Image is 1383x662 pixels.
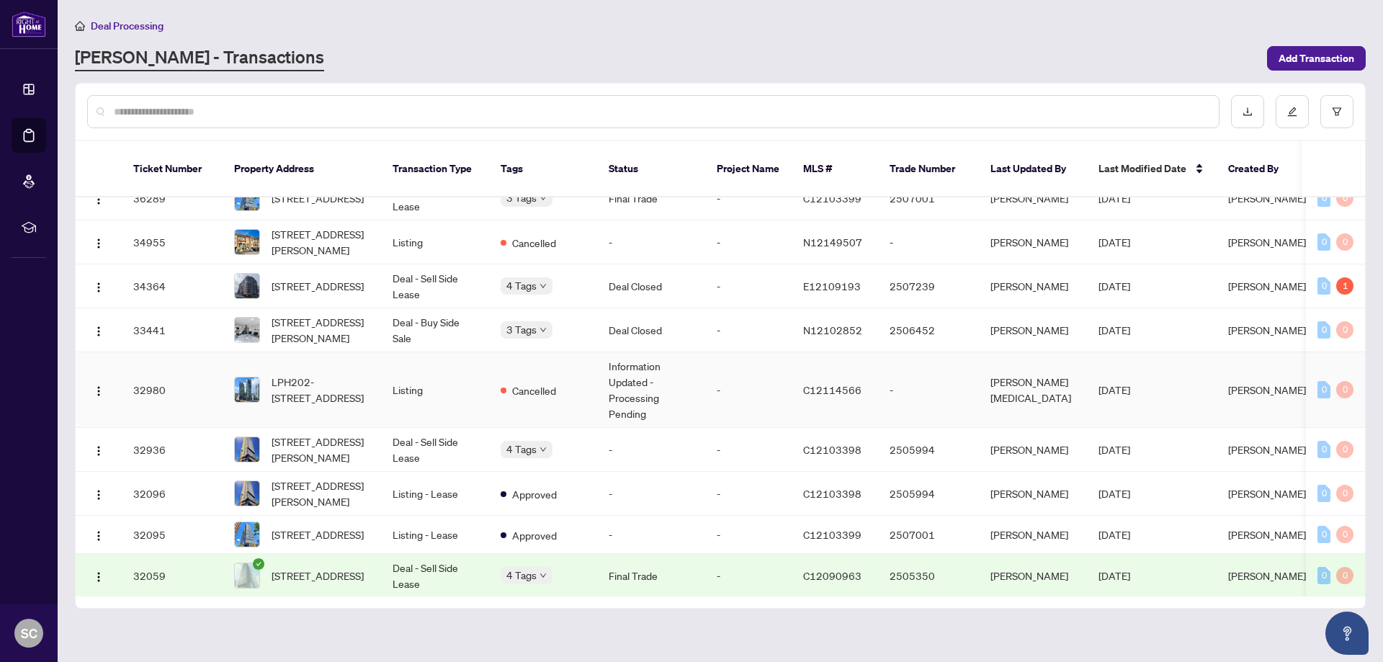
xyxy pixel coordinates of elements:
span: [DATE] [1098,487,1130,500]
td: Deal Closed [597,264,705,308]
img: Logo [93,445,104,457]
span: down [540,572,547,579]
div: 0 [1317,485,1330,502]
td: Deal - Sell Side Lease [381,428,489,472]
span: Add Transaction [1279,47,1354,70]
span: [STREET_ADDRESS] [272,190,364,206]
span: C12090963 [803,569,861,582]
div: 0 [1336,441,1353,458]
th: Tags [489,141,597,197]
span: home [75,21,85,31]
td: Listing [381,220,489,264]
td: 2505350 [878,554,979,598]
span: [STREET_ADDRESS][PERSON_NAME] [272,314,370,346]
td: 32096 [122,472,223,516]
span: E12109193 [803,279,861,292]
span: [DATE] [1098,443,1130,456]
td: 2505994 [878,472,979,516]
span: down [540,326,547,334]
div: 0 [1317,321,1330,339]
span: Last Modified Date [1098,161,1186,176]
td: 32980 [122,352,223,428]
a: [PERSON_NAME] - Transactions [75,45,324,71]
span: C12103398 [803,487,861,500]
span: LPH202-[STREET_ADDRESS] [272,374,370,406]
td: 2507239 [878,264,979,308]
span: filter [1332,107,1342,117]
td: - [597,220,705,264]
td: [PERSON_NAME] [979,554,1087,598]
th: Transaction Type [381,141,489,197]
td: - [878,352,979,428]
span: C12103399 [803,528,861,541]
img: logo [12,11,46,37]
img: thumbnail-img [235,186,259,210]
div: 0 [1317,381,1330,398]
th: Status [597,141,705,197]
td: Deal - Sell Side Lease [381,554,489,598]
td: [PERSON_NAME] [979,472,1087,516]
span: 4 Tags [506,567,537,583]
td: 2507001 [878,176,979,220]
img: Logo [93,326,104,337]
td: 33441 [122,308,223,352]
button: Add Transaction [1267,46,1366,71]
img: thumbnail-img [235,437,259,462]
div: 0 [1317,189,1330,207]
div: 0 [1336,485,1353,502]
span: [STREET_ADDRESS] [272,278,364,294]
td: 2507001 [878,516,979,554]
td: Deal - Buy Side Sale [381,308,489,352]
button: Logo [87,378,110,401]
img: Logo [93,282,104,293]
td: 2505994 [878,428,979,472]
td: - [597,472,705,516]
span: 3 Tags [506,189,537,206]
span: [PERSON_NAME] [1228,323,1306,336]
span: [STREET_ADDRESS] [272,568,364,583]
button: download [1231,95,1264,128]
td: 34955 [122,220,223,264]
span: [PERSON_NAME] [1228,443,1306,456]
td: - [705,472,792,516]
span: Approved [512,486,557,502]
span: [DATE] [1098,279,1130,292]
span: [DATE] [1098,323,1130,336]
div: 1 [1336,277,1353,295]
span: [PERSON_NAME] [1228,569,1306,582]
button: Open asap [1325,612,1369,655]
div: 0 [1336,321,1353,339]
td: - [705,176,792,220]
div: 0 [1336,233,1353,251]
img: thumbnail-img [235,522,259,547]
td: - [705,516,792,554]
span: [PERSON_NAME] [1228,528,1306,541]
span: [PERSON_NAME] [1228,279,1306,292]
button: Logo [87,231,110,254]
td: - [597,516,705,554]
th: Project Name [705,141,792,197]
span: [DATE] [1098,383,1130,396]
span: C12103398 [803,443,861,456]
span: N12102852 [803,323,862,336]
span: Approved [512,527,557,543]
span: SC [21,623,37,643]
td: Listing [381,352,489,428]
td: - [705,428,792,472]
img: Logo [93,489,104,501]
td: Final Trade [597,176,705,220]
td: - [705,264,792,308]
button: Logo [87,438,110,461]
span: download [1243,107,1253,117]
div: 0 [1317,567,1330,584]
span: [PERSON_NAME] [1228,383,1306,396]
img: Logo [93,385,104,397]
span: [PERSON_NAME] [1228,192,1306,205]
span: [DATE] [1098,569,1130,582]
button: Logo [87,318,110,341]
span: [STREET_ADDRESS][PERSON_NAME] [272,478,370,509]
td: [PERSON_NAME] [979,516,1087,554]
div: 0 [1317,277,1330,295]
td: [PERSON_NAME] [979,308,1087,352]
div: 0 [1336,381,1353,398]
